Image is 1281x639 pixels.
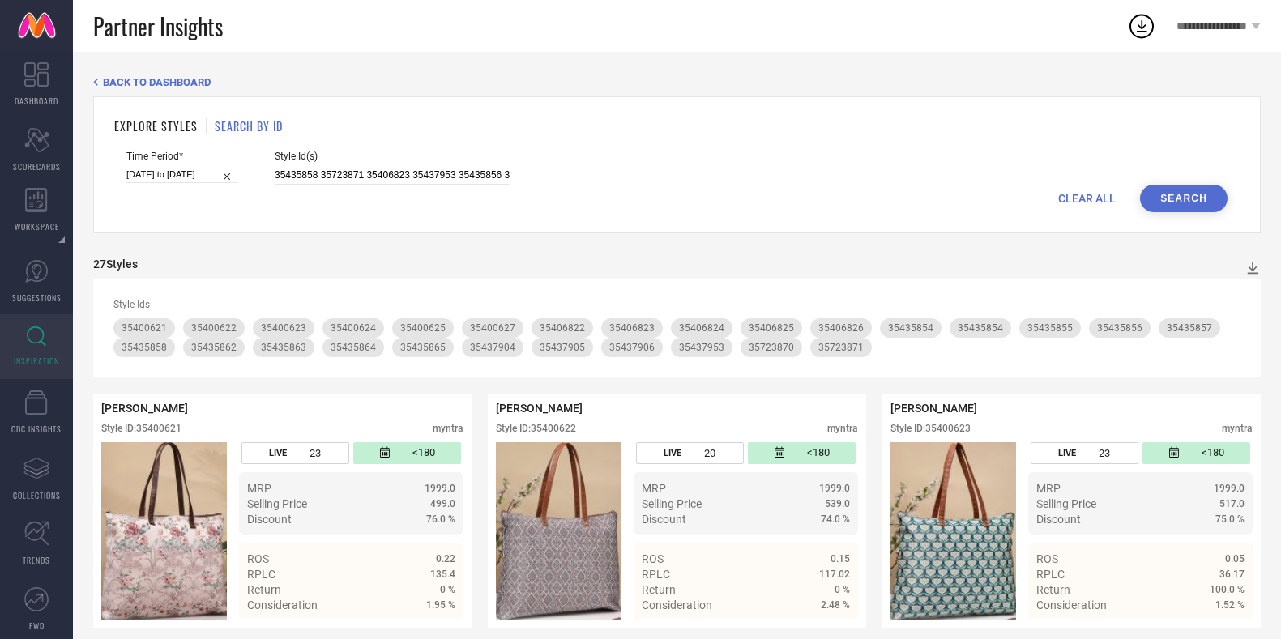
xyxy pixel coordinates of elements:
div: Style ID: 35400623 [890,423,971,434]
span: Selling Price [247,497,307,510]
span: 1.95 % [426,599,455,611]
span: 35406824 [679,322,724,334]
span: Consideration [642,599,712,611]
span: ROS [247,552,269,565]
span: ROS [1036,552,1058,565]
span: Consideration [247,599,318,611]
div: Style ID: 35400621 [101,423,181,434]
span: 35437953 [679,342,724,353]
span: FWD [29,620,45,632]
span: CDC INSIGHTS [11,423,62,435]
span: CLEAR ALL [1058,192,1116,205]
span: RPLC [1036,568,1065,581]
span: 35437904 [470,342,515,353]
span: RPLC [642,568,670,581]
span: SCORECARDS [13,160,61,173]
img: Style preview image [496,442,621,620]
div: Back TO Dashboard [93,76,1261,88]
span: WORKSPACE [15,220,59,232]
input: Select time period [126,166,238,183]
h1: SEARCH BY ID [215,117,283,134]
span: 100.0 % [1210,584,1245,595]
span: 35435854 [958,322,1003,334]
span: 35435857 [1167,322,1212,334]
div: Number of days the style has been live on the platform [241,442,349,464]
span: 35435855 [1027,322,1073,334]
span: LIVE [664,448,681,458]
div: Number of days since the style was first listed on the platform [1142,442,1250,464]
span: [PERSON_NAME] [496,402,583,415]
div: myntra [827,423,858,434]
div: Number of days since the style was first listed on the platform [353,442,461,464]
span: Return [1036,583,1070,596]
img: Style preview image [890,442,1016,620]
span: TRENDS [23,554,50,566]
span: Return [642,583,676,596]
img: Style preview image [101,442,227,620]
span: Consideration [1036,599,1107,611]
span: 76.0 % [426,513,455,525]
span: 35400622 [191,322,237,334]
span: <180 [412,446,435,460]
span: 35435856 [1097,322,1142,334]
span: Discount [247,513,292,526]
div: 27 Styles [93,258,138,271]
span: DASHBOARD [15,95,58,107]
span: 539.0 [825,498,850,509]
span: Discount [642,513,686,526]
span: 35400623 [261,322,306,334]
span: LIVE [1058,448,1076,458]
button: Search [1140,185,1228,212]
div: Number of days the style has been live on the platform [1031,442,1138,464]
span: 35435862 [191,342,237,353]
div: Style Ids [113,299,1240,310]
span: 35400625 [400,322,446,334]
div: Click to view image [101,442,227,620]
span: 1999.0 [819,483,850,494]
span: 35400621 [122,322,167,334]
span: <180 [807,446,830,460]
span: 0 % [440,584,455,595]
div: myntra [1222,423,1253,434]
span: 0 % [835,584,850,595]
span: LIVE [269,448,287,458]
span: Selling Price [1036,497,1096,510]
span: 35406826 [818,322,864,334]
div: Style ID: 35400622 [496,423,576,434]
span: 35437906 [609,342,655,353]
span: 35400624 [331,322,376,334]
span: 35435863 [261,342,306,353]
span: Return [247,583,281,596]
span: ROS [642,552,664,565]
span: Discount [1036,513,1081,526]
span: MRP [642,482,666,495]
div: Open download list [1127,11,1156,40]
span: 35406825 [749,322,794,334]
span: 499.0 [430,498,455,509]
span: 35723871 [818,342,864,353]
span: 35435854 [888,322,933,334]
span: 35435864 [331,342,376,353]
span: 117.02 [819,569,850,580]
div: myntra [433,423,463,434]
div: Click to view image [890,442,1016,620]
div: Number of days since the style was first listed on the platform [748,442,856,464]
span: 75.0 % [1215,513,1245,525]
span: 1999.0 [425,483,455,494]
span: <180 [1202,446,1224,460]
span: COLLECTIONS [13,489,61,501]
span: 74.0 % [821,513,850,525]
span: [PERSON_NAME] [890,402,977,415]
span: 2.48 % [821,599,850,611]
span: 23 [1099,447,1110,459]
span: Time Period* [126,151,238,162]
span: 36.17 [1219,569,1245,580]
span: 0.05 [1225,553,1245,564]
span: 35406823 [609,322,655,334]
span: BACK TO DASHBOARD [103,76,211,88]
span: 0.22 [436,553,455,564]
h1: EXPLORE STYLES [114,117,198,134]
span: [PERSON_NAME] [101,402,188,415]
span: MRP [1036,482,1061,495]
span: 517.0 [1219,498,1245,509]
